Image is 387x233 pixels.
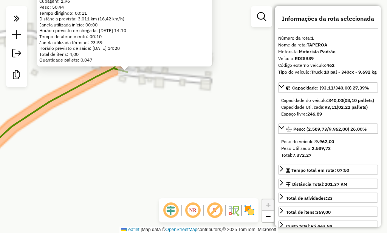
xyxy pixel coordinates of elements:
a: Total de atividades:23 [278,193,378,203]
span: Exibir rótulo [206,201,224,219]
a: Zoom in [262,199,274,211]
span: Total de atividades: [286,195,333,201]
div: Distância Total: [286,181,347,188]
span: − [266,211,271,221]
div: Janela utilizada término: 23:59 [39,40,210,46]
div: Map data © contributors,© 2025 TomTom, Microsoft [119,227,278,233]
span: Peso do veículo: [281,139,334,144]
a: Tempo total em rota: 07:50 [278,165,378,175]
div: Peso Utilizado: [281,145,375,152]
strong: 9.962,00 [315,139,334,144]
div: Total de itens: 4,00 [39,51,210,57]
div: Distância prevista: 3,011 km (16,42 km/h) [39,16,210,22]
strong: 369,00 [316,209,331,215]
a: Total de itens:369,00 [278,207,378,217]
a: Capacidade: (93,11/340,00) 27,39% [278,82,378,93]
span: Peso: (2.589,73/9.962,00) 26,00% [293,126,367,132]
a: Exportar sessão [9,46,24,63]
img: Fluxo de ruas [228,204,240,216]
span: 201,37 KM [325,181,347,187]
div: Código externo veículo: [278,62,378,69]
a: Zoom out [262,211,274,222]
span: Ocultar NR [184,201,202,219]
div: Espaço livre: [281,111,375,117]
div: Horário previsto de chegada: [DATE] 14:10 [39,28,210,34]
strong: 7.372,27 [293,152,311,158]
span: Ocultar deslocamento [162,201,180,219]
div: Veículo: [278,55,378,62]
h4: Informações da rota selecionada [278,15,378,22]
div: Tempo dirigindo: 00:11 [39,10,210,16]
div: Capacidade do veículo: [281,97,375,104]
div: Custo total: [286,223,332,230]
strong: 246,89 [307,111,322,117]
a: Nova sessão e pesquisa [9,27,24,44]
strong: 462 [327,62,334,68]
span: Capacidade: (93,11/340,00) 27,39% [292,85,369,91]
a: Distância Total:201,37 KM [278,179,378,189]
div: Total de itens: [286,209,331,216]
div: Capacidade: (93,11/340,00) 27,39% [278,94,378,120]
strong: 23 [327,195,333,201]
strong: Motorista Padrão [299,49,336,54]
div: Peso: 50,44 [39,4,210,10]
a: OpenStreetMap [166,227,198,232]
em: Clique aqui para maximizar o painel [9,11,24,26]
span: + [266,200,271,210]
div: Número da rota: [278,35,378,42]
strong: 1 [311,35,314,41]
div: Tipo do veículo: [278,69,378,76]
strong: (08,10 pallets) [343,97,374,103]
a: Peso: (2.589,73/9.962,00) 26,00% [278,123,378,134]
div: Horário previsto de saída: [DATE] 14:20 [39,45,210,51]
strong: TAPEROA [307,42,327,48]
a: Custo total:R$ 443,94 [278,221,378,231]
a: Leaflet [121,227,139,232]
a: Criar modelo [9,67,24,84]
div: Total: [281,152,375,159]
div: Motorista: [278,48,378,55]
strong: (02,22 pallets) [337,104,368,110]
strong: 340,00 [328,97,343,103]
div: Capacidade Utilizada: [281,104,375,111]
strong: R$ 443,94 [311,223,332,229]
span: | [141,227,142,232]
strong: 93,11 [325,104,337,110]
a: Exibir filtros [254,9,269,24]
strong: 2.589,73 [312,145,331,151]
img: Exibir/Ocultar setores [243,204,255,216]
strong: RDI8B89 [295,56,314,61]
span: Tempo total em rota: 07:50 [291,167,349,173]
strong: Truck 10 pal - 340cx - 9.692 kg [311,69,377,75]
div: Nome da rota: [278,42,378,48]
div: Janela utilizada início: 00:00 [39,22,210,28]
div: Peso: (2.589,73/9.962,00) 26,00% [278,135,378,162]
div: Quantidade pallets: 0,047 [39,57,210,63]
